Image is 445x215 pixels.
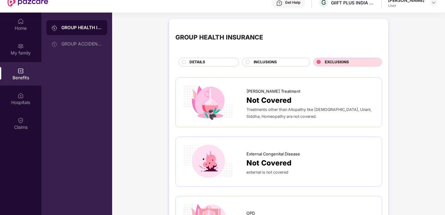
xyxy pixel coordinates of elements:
span: Not Covered [246,95,292,106]
span: external is not covered [246,170,288,175]
div: User [388,3,424,8]
img: svg+xml;base64,PHN2ZyB3aWR0aD0iMjAiIGhlaWdodD0iMjAiIHZpZXdCb3g9IjAgMCAyMCAyMCIgZmlsbD0ibm9uZSIgeG... [51,41,58,47]
div: GROUP ACCIDENTAL INSURANCE [61,41,102,46]
span: External Congenital Disease [246,151,300,157]
img: icon [182,84,235,121]
img: svg+xml;base64,PHN2ZyBpZD0iSG9tZSIgeG1sbnM9Imh0dHA6Ly93d3cudzMub3JnLzIwMDAvc3ZnIiB3aWR0aD0iMjAiIG... [18,18,24,24]
span: Not Covered [246,157,292,169]
div: GROUP HEALTH INSURANCE [61,24,102,31]
span: [PERSON_NAME] Treatment [246,88,300,94]
img: svg+xml;base64,PHN2ZyB3aWR0aD0iMjAiIGhlaWdodD0iMjAiIHZpZXdCb3g9IjAgMCAyMCAyMCIgZmlsbD0ibm9uZSIgeG... [51,25,58,31]
img: svg+xml;base64,PHN2ZyBpZD0iSG9zcGl0YWxzIiB4bWxucz0iaHR0cDovL3d3dy53My5vcmcvMjAwMC9zdmciIHdpZHRoPS... [18,92,24,99]
img: svg+xml;base64,PHN2ZyBpZD0iQmVuZWZpdHMiIHhtbG5zPSJodHRwOi8vd3d3LnczLm9yZy8yMDAwL3N2ZyIgd2lkdGg9Ij... [18,68,24,74]
span: DETAILS [189,59,205,65]
span: EXCLUSIONS [325,59,349,65]
span: INCLUSIONS [254,59,277,65]
span: Treatments other than Allopathy like [DEMOGRAPHIC_DATA], Unani, Siddha, Homeopathy are not covered. [246,107,371,119]
img: svg+xml;base64,PHN2ZyB3aWR0aD0iMjAiIGhlaWdodD0iMjAiIHZpZXdCb3g9IjAgMCAyMCAyMCIgZmlsbD0ibm9uZSIgeG... [18,43,24,49]
img: icon [182,143,235,180]
div: GROUP HEALTH INSURANCE [175,33,263,42]
img: svg+xml;base64,PHN2ZyBpZD0iQ2xhaW0iIHhtbG5zPSJodHRwOi8vd3d3LnczLm9yZy8yMDAwL3N2ZyIgd2lkdGg9IjIwIi... [18,117,24,123]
